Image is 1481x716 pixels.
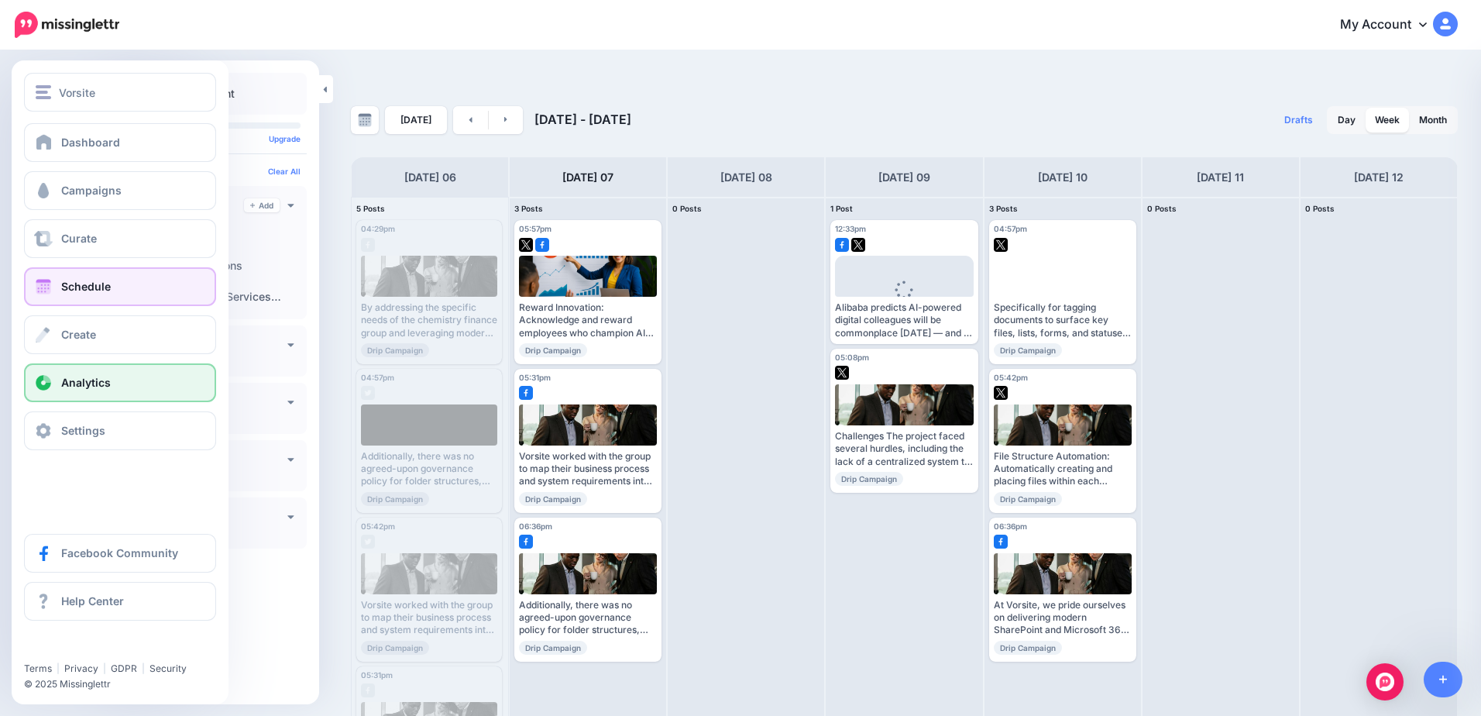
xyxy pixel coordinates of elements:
[24,363,216,402] a: Analytics
[1325,6,1458,44] a: My Account
[519,343,587,357] span: Drip Campaign
[361,670,393,680] span: 05:31pm
[24,73,216,112] button: Vorsite
[835,353,869,362] span: 05:08pm
[361,535,375,549] img: twitter-grey-square.png
[994,373,1028,382] span: 05:42pm
[24,582,216,621] a: Help Center
[994,301,1132,339] div: Specifically for tagging documents to surface key files, lists, forms, and statuses to ensure con...
[1366,663,1404,701] div: Open Intercom Messenger
[24,171,216,210] a: Campaigns
[61,184,122,197] span: Campaigns
[562,168,613,187] h4: [DATE] 07
[1410,108,1456,133] a: Month
[24,676,225,692] li: © 2025 Missinglettr
[24,534,216,573] a: Facebook Community
[268,167,301,176] a: Clear All
[519,492,587,506] span: Drip Campaign
[519,450,657,488] div: Vorsite worked with the group to map their business process and system requirements into a cohesi...
[142,663,145,674] span: |
[994,599,1132,637] div: At Vorsite, we pride ourselves on delivering modern SharePoint and Microsoft 365 services tailore...
[851,238,865,252] img: twitter-square.png
[835,224,866,233] span: 12:33pm
[24,640,142,656] iframe: Twitter Follow Button
[519,238,533,252] img: twitter-square.png
[361,492,429,506] span: Drip Campaign
[361,386,375,400] img: twitter-grey-square.png
[361,599,497,637] div: Vorsite worked with the group to map their business process and system requirements into a cohesi...
[358,113,372,127] img: calendar-grey-darker.png
[61,594,124,608] span: Help Center
[519,641,587,655] span: Drip Campaign
[244,198,280,212] a: Add
[672,204,702,213] span: 0 Posts
[534,112,631,127] span: [DATE] - [DATE]
[24,663,52,674] a: Terms
[1328,108,1365,133] a: Day
[830,204,853,213] span: 1 Post
[720,168,772,187] h4: [DATE] 08
[1147,204,1177,213] span: 0 Posts
[24,411,216,450] a: Settings
[57,663,60,674] span: |
[1305,204,1335,213] span: 0 Posts
[1197,168,1244,187] h4: [DATE] 11
[1038,168,1088,187] h4: [DATE] 10
[111,663,137,674] a: GDPR
[519,301,657,339] div: Reward Innovation: Acknowledge and reward employees who champion AI initiatives and drive transfo...
[404,168,456,187] h4: [DATE] 06
[519,224,552,233] span: 05:57pm
[361,224,395,233] span: 04:29pm
[994,492,1062,506] span: Drip Campaign
[835,301,973,339] div: Alibaba predicts AI-powered digital colleagues will be commonplace [DATE] — and at Vorsite, we’re...
[36,85,51,99] img: menu.png
[994,386,1008,400] img: twitter-square.png
[835,430,973,468] div: Challenges The project faced several hurdles, including the lack of a centralized system to track...
[1275,106,1322,134] a: Drafts
[1354,168,1404,187] h4: [DATE] 12
[519,373,551,382] span: 05:31pm
[24,315,216,354] a: Create
[269,134,301,143] a: Upgrade
[149,663,187,674] a: Security
[64,663,98,674] a: Privacy
[361,238,375,252] img: facebook-grey-square.png
[994,450,1132,488] div: File Structure Automation: Automatically creating and placing files within each award's associate...
[994,641,1062,655] span: Drip Campaign
[61,328,96,341] span: Create
[361,450,497,488] div: Additionally, there was no agreed-upon governance policy for folder structures, tagging, file nam...
[61,424,105,437] span: Settings
[835,366,849,380] img: twitter-square.png
[835,472,903,486] span: Drip Campaign
[361,641,429,655] span: Drip Campaign
[361,301,497,339] div: By addressing the specific needs of the chemistry finance group and leveraging modern technology,...
[361,683,375,697] img: facebook-grey-square.png
[61,280,111,293] span: Schedule
[994,535,1008,549] img: facebook-square.png
[356,204,385,213] span: 5 Posts
[59,84,95,102] span: Vorsite
[994,343,1062,357] span: Drip Campaign
[989,204,1018,213] span: 3 Posts
[519,522,552,531] span: 06:36pm
[835,238,849,252] img: facebook-square.png
[15,12,119,38] img: Missinglettr
[24,123,216,162] a: Dashboard
[361,522,395,531] span: 05:42pm
[1284,115,1313,125] span: Drafts
[1366,108,1409,133] a: Week
[61,232,97,245] span: Curate
[519,386,533,400] img: facebook-square.png
[883,281,926,321] div: Loading
[519,535,533,549] img: facebook-square.png
[535,238,549,252] img: facebook-square.png
[61,136,120,149] span: Dashboard
[519,599,657,637] div: Additionally, there was no agreed-upon governance policy for folder structures, tagging, file nam...
[361,343,429,357] span: Drip Campaign
[994,522,1027,531] span: 06:36pm
[61,546,178,559] span: Facebook Community
[385,106,447,134] a: [DATE]
[878,168,930,187] h4: [DATE] 09
[514,204,543,213] span: 3 Posts
[103,663,106,674] span: |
